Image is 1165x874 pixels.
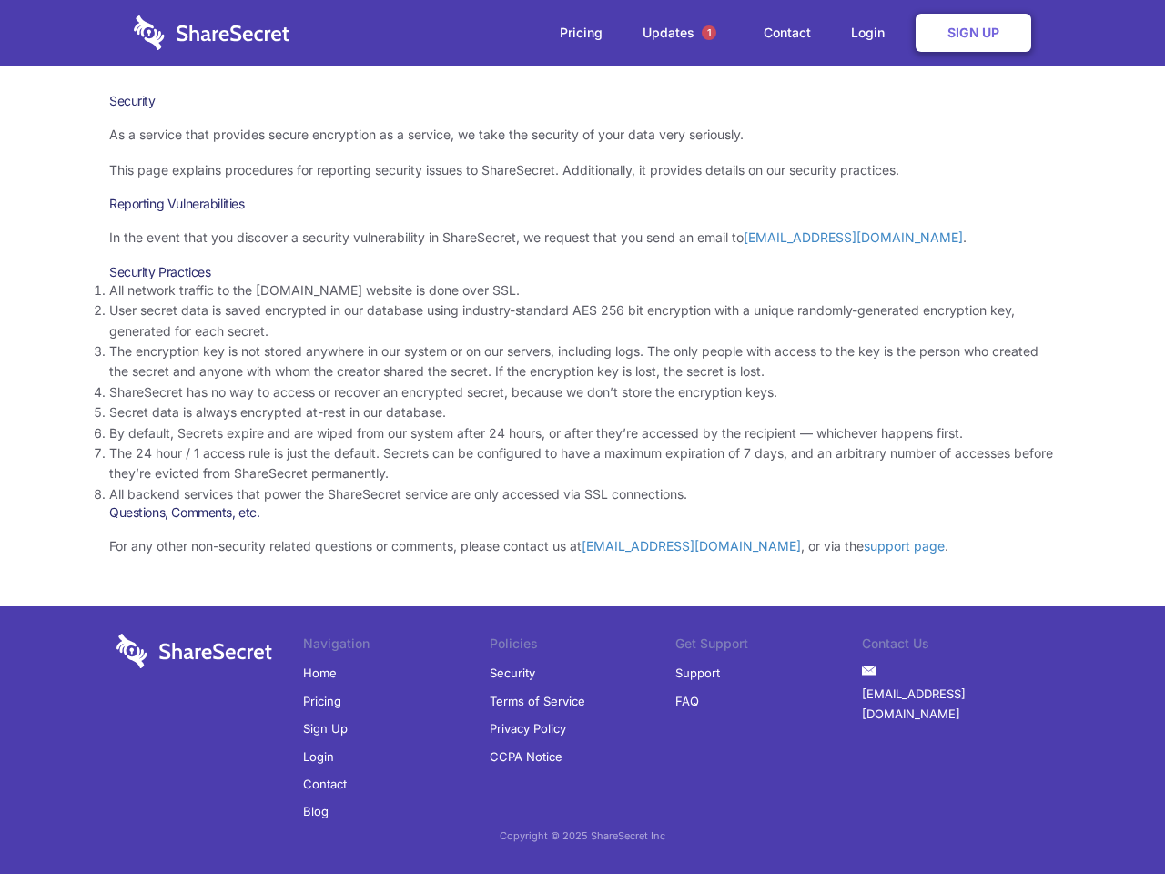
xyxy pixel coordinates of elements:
[303,715,348,742] a: Sign Up
[675,687,699,715] a: FAQ
[109,93,1056,109] h1: Security
[109,504,1056,521] h3: Questions, Comments, etc.
[303,634,490,659] li: Navigation
[109,443,1056,484] li: The 24 hour / 1 access rule is just the default. Secrets can be configured to have a maximum expi...
[303,687,341,715] a: Pricing
[109,228,1056,248] p: In the event that you discover a security vulnerability in ShareSecret, we request that you send ...
[109,536,1056,556] p: For any other non-security related questions or comments, please contact us at , or via the .
[134,15,289,50] img: logo-wordmark-white-trans-d4663122ce5f474addd5e946df7df03e33cb6a1c49d2221995e7729f52c070b2.svg
[109,196,1056,212] h3: Reporting Vulnerabilities
[864,538,945,554] a: support page
[675,634,862,659] li: Get Support
[490,715,566,742] a: Privacy Policy
[303,770,347,798] a: Contact
[582,538,801,554] a: [EMAIL_ADDRESS][DOMAIN_NAME]
[116,634,272,668] img: logo-wordmark-white-trans-d4663122ce5f474addd5e946df7df03e33cb6a1c49d2221995e7729f52c070b2.svg
[109,264,1056,280] h3: Security Practices
[303,659,337,686] a: Home
[109,300,1056,341] li: User secret data is saved encrypted in our database using industry-standard AES 256 bit encryptio...
[833,5,912,61] a: Login
[303,798,329,825] a: Blog
[542,5,621,61] a: Pricing
[862,634,1048,659] li: Contact Us
[109,341,1056,382] li: The encryption key is not stored anywhere in our system or on our servers, including logs. The on...
[675,659,720,686] a: Support
[109,423,1056,443] li: By default, Secrets expire and are wiped from our system after 24 hours, or after they’re accesse...
[109,160,1056,180] p: This page explains procedures for reporting security issues to ShareSecret. Additionally, it prov...
[744,229,963,245] a: [EMAIL_ADDRESS][DOMAIN_NAME]
[109,382,1056,402] li: ShareSecret has no way to access or recover an encrypted secret, because we don’t store the encry...
[109,484,1056,504] li: All backend services that power the ShareSecret service are only accessed via SSL connections.
[490,687,585,715] a: Terms of Service
[303,743,334,770] a: Login
[916,14,1031,52] a: Sign Up
[490,634,676,659] li: Policies
[862,680,1048,728] a: [EMAIL_ADDRESS][DOMAIN_NAME]
[109,402,1056,422] li: Secret data is always encrypted at-rest in our database.
[109,125,1056,145] p: As a service that provides secure encryption as a service, we take the security of your data very...
[109,280,1056,300] li: All network traffic to the [DOMAIN_NAME] website is done over SSL.
[702,25,716,40] span: 1
[490,743,562,770] a: CCPA Notice
[745,5,829,61] a: Contact
[490,659,535,686] a: Security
